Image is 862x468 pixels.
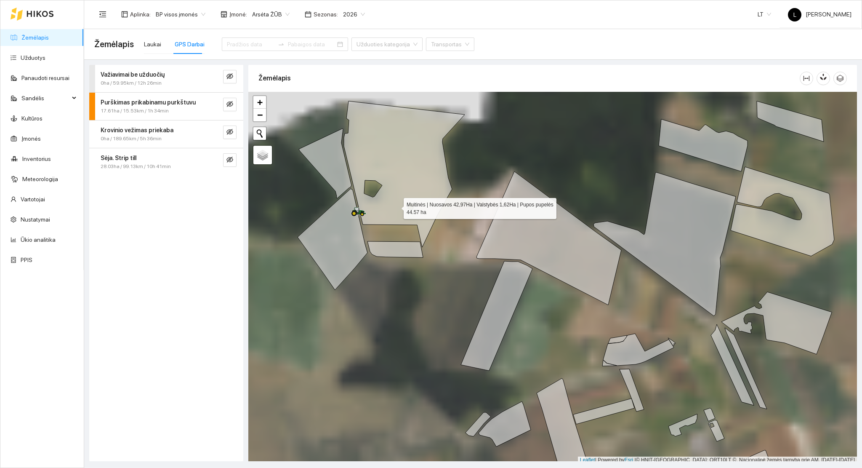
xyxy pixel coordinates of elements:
span: | [635,457,636,463]
span: menu-fold [99,11,106,18]
a: Užduotys [21,54,45,61]
div: Žemėlapis [258,66,800,90]
div: Važiavimai be užduočių0ha / 59.95km / 12h 26mineye-invisible [89,65,243,92]
a: Zoom out [253,109,266,121]
span: LT [758,8,771,21]
a: PPIS [21,257,32,263]
button: menu-fold [94,6,111,23]
span: swap-right [278,41,285,48]
span: 0ha / 189.65km / 5h 36min [101,135,162,143]
button: eye-invisible [223,70,237,83]
span: Aplinka : [130,10,151,19]
span: eye-invisible [226,101,233,109]
strong: Sėja. Strip till [101,155,136,161]
span: 2026 [343,8,365,21]
div: Laukai [144,40,161,49]
span: L [793,8,796,21]
a: Įmonės [21,135,41,142]
input: Pabaigos data [288,40,335,49]
span: Žemėlapis [94,37,134,51]
span: calendar [305,11,311,18]
a: Leaflet [580,457,595,463]
span: + [257,97,263,107]
div: GPS Darbai [175,40,205,49]
div: | Powered by © HNIT-[GEOGRAPHIC_DATA]; ORT10LT ©, Nacionalinė žemės tarnyba prie AM, [DATE]-[DATE] [578,457,857,464]
a: Zoom in [253,96,266,109]
span: eye-invisible [226,128,233,136]
a: Ūkio analitika [21,236,56,243]
div: Purškimas prikabinamu purkštuvu17.61ha / 15.53km / 1h 34mineye-invisible [89,93,243,120]
div: Sėja. Strip till28.03ha / 99.13km / 10h 41mineye-invisible [89,148,243,176]
a: Inventorius [22,155,51,162]
a: Vartotojai [21,196,45,203]
a: Esri [625,457,633,463]
span: 0ha / 59.95km / 12h 26min [101,79,162,87]
a: Kultūros [21,115,43,122]
span: Sezonas : [314,10,338,19]
a: Nustatymai [21,216,50,223]
a: Panaudoti resursai [21,75,69,81]
span: Sandėlis [21,90,69,107]
button: column-width [800,72,813,85]
button: eye-invisible [223,153,237,167]
span: Įmonė : [229,10,247,19]
span: shop [221,11,227,18]
span: BP visos įmonės [156,8,205,21]
a: Layers [253,146,272,164]
span: Arsėta ŽŪB [252,8,290,21]
a: Meteorologija [22,176,58,182]
button: eye-invisible [223,98,237,111]
span: [PERSON_NAME] [788,11,851,18]
a: Žemėlapis [21,34,49,41]
button: eye-invisible [223,126,237,139]
strong: Purškimas prikabinamu purkštuvu [101,99,196,106]
span: eye-invisible [226,156,233,164]
span: 17.61ha / 15.53km / 1h 34min [101,107,169,115]
div: Krovinio vežimas priekaba0ha / 189.65km / 5h 36mineye-invisible [89,120,243,148]
input: Pradžios data [227,40,274,49]
span: 28.03ha / 99.13km / 10h 41min [101,163,171,171]
span: eye-invisible [226,73,233,81]
span: layout [121,11,128,18]
span: − [257,110,263,120]
button: Initiate a new search [253,127,266,140]
strong: Krovinio vežimas priekaba [101,127,173,134]
strong: Važiavimai be užduočių [101,71,165,78]
span: to [278,41,285,48]
span: column-width [800,75,813,82]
